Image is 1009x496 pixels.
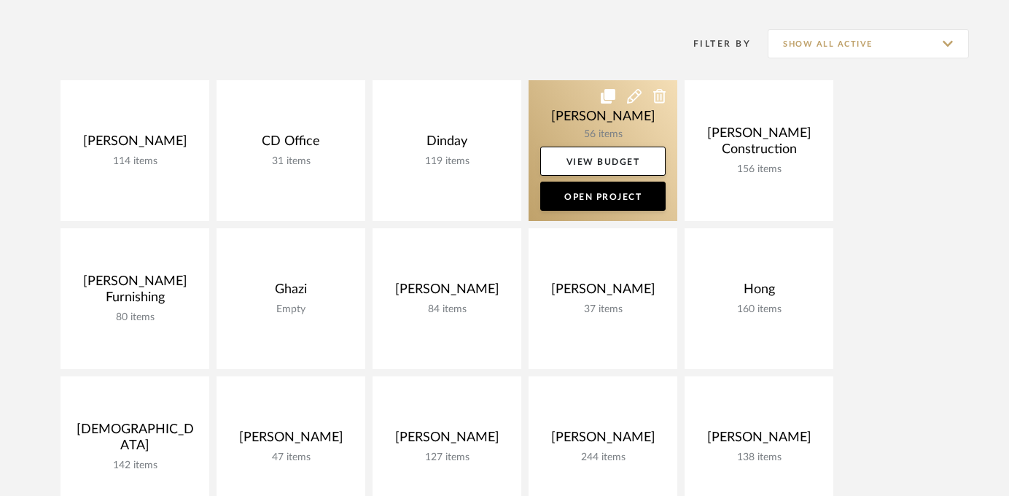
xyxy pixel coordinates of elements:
div: 156 items [696,163,822,176]
div: [PERSON_NAME] [384,282,510,303]
div: 80 items [72,311,198,324]
div: [PERSON_NAME] Furnishing [72,274,198,311]
div: [PERSON_NAME] [228,430,354,452]
div: Ghazi [228,282,354,303]
div: Empty [228,303,354,316]
div: [PERSON_NAME] [384,430,510,452]
div: Filter By [674,36,751,51]
a: Open Project [540,182,666,211]
div: 31 items [228,155,354,168]
div: [PERSON_NAME] Construction [696,125,822,163]
div: Dinday [384,133,510,155]
div: 160 items [696,303,822,316]
div: [PERSON_NAME] [540,430,666,452]
div: [DEMOGRAPHIC_DATA] [72,422,198,460]
div: Hong [696,282,822,303]
a: View Budget [540,147,666,176]
div: 127 items [384,452,510,464]
div: 138 items [696,452,822,464]
div: 114 items [72,155,198,168]
div: 37 items [540,303,666,316]
div: 47 items [228,452,354,464]
div: [PERSON_NAME] [540,282,666,303]
div: 84 items [384,303,510,316]
div: [PERSON_NAME] [72,133,198,155]
div: [PERSON_NAME] [696,430,822,452]
div: CD Office [228,133,354,155]
div: 119 items [384,155,510,168]
div: 244 items [540,452,666,464]
div: 142 items [72,460,198,472]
